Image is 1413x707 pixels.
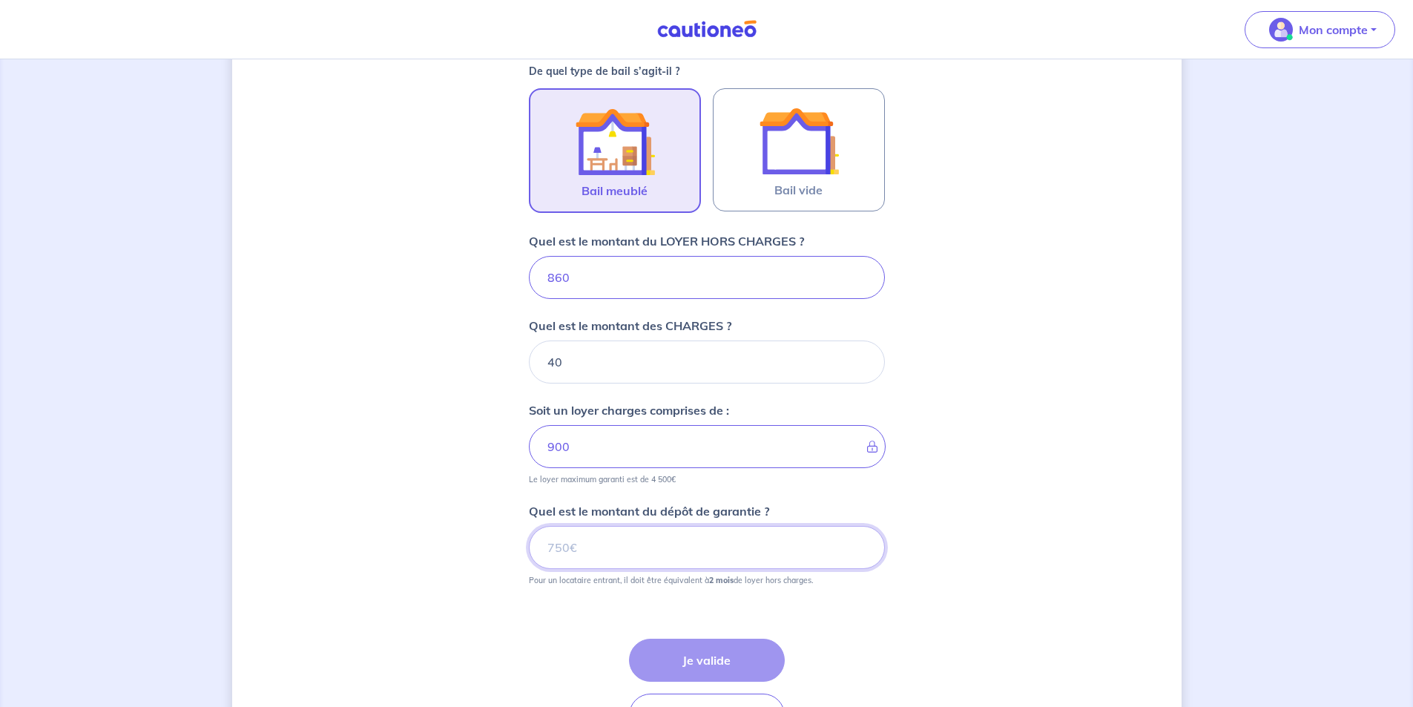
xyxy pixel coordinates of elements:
[1245,11,1395,48] button: illu_account_valid_menu.svgMon compte
[575,102,655,182] img: illu_furnished_lease.svg
[529,341,885,384] input: 80 €
[1269,18,1293,42] img: illu_account_valid_menu.svg
[529,425,886,468] input: - €
[582,182,648,200] span: Bail meublé
[529,474,676,484] p: Le loyer maximum garanti est de 4 500€
[759,101,839,181] img: illu_empty_lease.svg
[529,317,731,335] p: Quel est le montant des CHARGES ?
[529,401,729,419] p: Soit un loyer charges comprises de :
[1299,21,1368,39] p: Mon compte
[529,66,885,76] p: De quel type de bail s’agit-il ?
[774,181,823,199] span: Bail vide
[529,256,885,299] input: 750€
[529,232,804,250] p: Quel est le montant du LOYER HORS CHARGES ?
[651,20,763,39] img: Cautioneo
[529,526,885,569] input: 750€
[709,575,734,585] strong: 2 mois
[529,575,813,585] p: Pour un locataire entrant, il doit être équivalent à de loyer hors charges.
[529,502,769,520] p: Quel est le montant du dépôt de garantie ?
